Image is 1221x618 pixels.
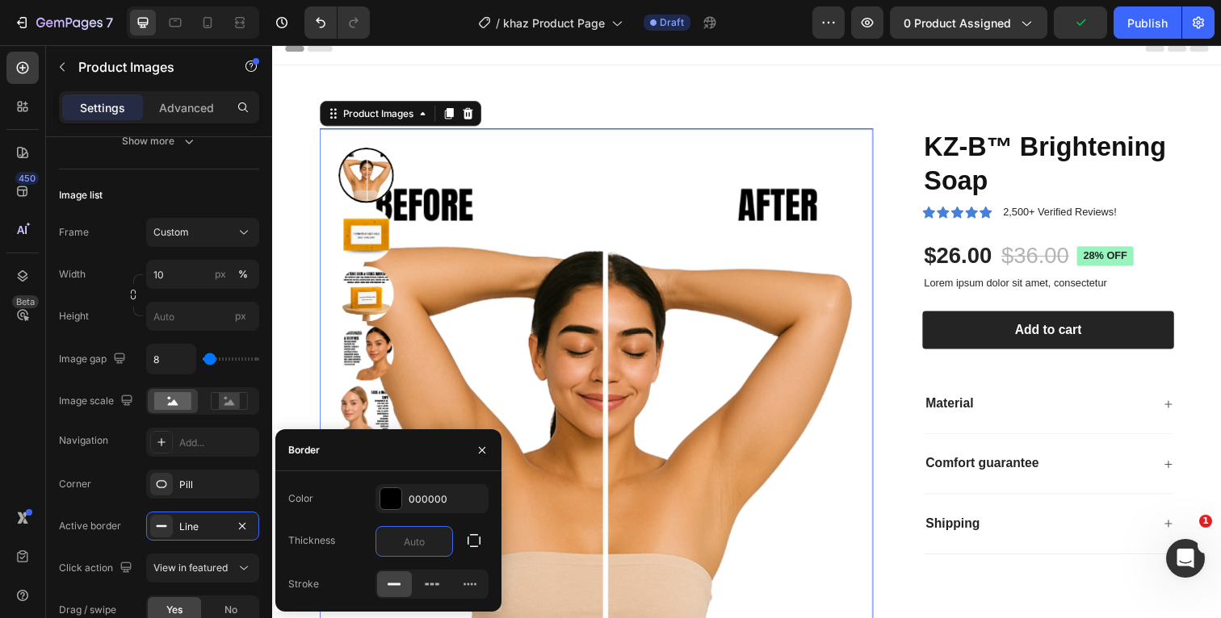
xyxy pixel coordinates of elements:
[179,478,255,492] div: Pill
[1114,6,1181,39] button: Publish
[159,99,214,116] p: Advanced
[821,206,879,226] pre: 28% off
[660,15,684,30] span: Draft
[1127,15,1168,31] div: Publish
[496,15,500,31] span: /
[288,577,319,591] div: Stroke
[59,519,121,533] div: Active border
[59,603,116,617] div: Drag / swipe
[503,15,605,31] span: khaz Product Page
[665,237,919,251] p: Lorem ipsum dolor sit amet, consectetur
[288,491,313,506] div: Color
[758,283,826,300] div: Add to cart
[235,310,246,322] span: px
[288,443,320,457] div: Border
[146,553,259,583] button: View in featured
[664,272,921,311] button: Add to cart
[304,6,370,39] div: Undo/Redo
[664,86,921,158] h1: KZ-B™ Brightening Soap
[153,225,189,240] span: Custom
[667,358,715,375] p: Material
[746,163,862,179] p: 2,500+ Verified Reviews!
[667,481,722,498] p: Shipping
[1166,539,1205,578] iframe: Intercom live chat
[59,557,136,579] div: Click action
[272,45,1221,618] iframe: Design area
[147,344,195,374] input: Auto
[59,267,86,282] label: Width
[15,172,39,185] div: 450
[59,390,136,412] div: Image scale
[166,603,183,617] span: Yes
[59,225,89,240] label: Frame
[211,265,230,284] button: %
[409,492,485,507] div: 000000
[890,6,1047,39] button: 0 product assigned
[122,133,197,149] div: Show more
[146,260,259,289] input: px%
[153,562,228,574] span: View in featured
[78,57,216,77] p: Product Images
[59,477,91,491] div: Corner
[664,199,736,232] div: $26.00
[59,349,129,370] div: Image gap
[80,99,125,116] p: Settings
[59,433,108,448] div: Navigation
[59,309,89,324] label: Height
[288,533,335,548] div: Thickness
[106,13,113,32] p: 7
[146,218,259,247] button: Custom
[224,603,237,617] span: No
[904,15,1011,31] span: 0 product assigned
[146,302,259,331] input: px
[1199,515,1212,528] span: 1
[376,527,452,556] input: Auto
[238,267,248,282] div: %
[6,6,120,39] button: 7
[233,265,253,284] button: px
[179,520,226,534] div: Line
[667,420,783,436] p: Comfort guarantee
[179,436,255,450] div: Add...
[215,267,226,282] div: px
[59,188,103,203] div: Image list
[12,295,39,308] div: Beta
[743,199,816,232] div: $36.00
[59,127,259,156] button: Show more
